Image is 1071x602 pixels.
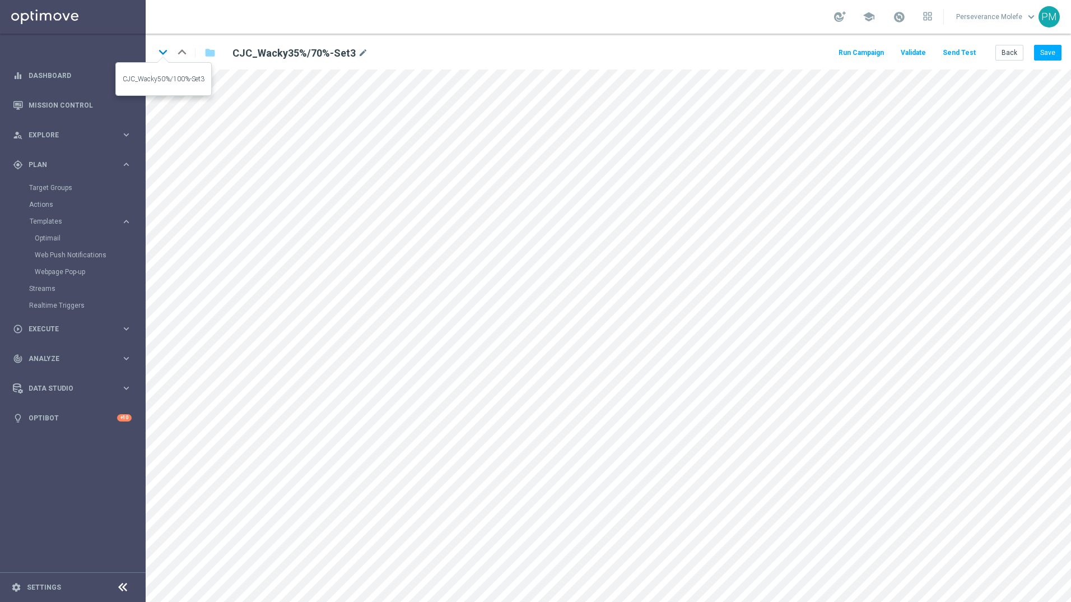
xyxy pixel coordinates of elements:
[11,582,21,592] i: settings
[13,413,23,423] i: lightbulb
[121,159,132,170] i: keyboard_arrow_right
[29,355,121,362] span: Analyze
[899,45,928,61] button: Validate
[29,297,145,314] div: Realtime Triggers
[12,160,132,169] button: gps_fixed Plan keyboard_arrow_right
[955,8,1039,25] a: Perseverance Molefekeyboard_arrow_down
[12,71,132,80] button: equalizer Dashboard
[863,11,875,23] span: school
[29,61,132,90] a: Dashboard
[30,218,110,225] span: Templates
[13,90,132,120] div: Mission Control
[13,383,121,393] div: Data Studio
[29,385,121,392] span: Data Studio
[13,324,121,334] div: Execute
[1025,11,1037,23] span: keyboard_arrow_down
[13,61,132,90] div: Dashboard
[12,354,132,363] button: track_changes Analyze keyboard_arrow_right
[12,131,132,140] button: person_search Explore keyboard_arrow_right
[155,44,171,61] i: keyboard_arrow_down
[29,301,117,310] a: Realtime Triggers
[995,45,1023,61] button: Back
[121,383,132,393] i: keyboard_arrow_right
[35,267,117,276] a: Webpage Pop-up
[121,129,132,140] i: keyboard_arrow_right
[13,354,121,364] div: Analyze
[12,414,132,423] button: lightbulb Optibot +10
[13,130,23,140] i: person_search
[29,90,132,120] a: Mission Control
[13,403,132,433] div: Optibot
[13,130,121,140] div: Explore
[901,49,926,57] span: Validate
[203,44,217,62] button: folder
[29,183,117,192] a: Target Groups
[13,71,23,81] i: equalizer
[13,160,23,170] i: gps_fixed
[837,45,886,61] button: Run Campaign
[121,353,132,364] i: keyboard_arrow_right
[29,280,145,297] div: Streams
[27,584,61,591] a: Settings
[29,200,117,209] a: Actions
[29,284,117,293] a: Streams
[35,234,117,243] a: Optimail
[35,230,145,247] div: Optimail
[121,323,132,334] i: keyboard_arrow_right
[29,161,121,168] span: Plan
[358,47,368,60] i: mode_edit
[29,213,145,280] div: Templates
[12,101,132,110] button: Mission Control
[1039,6,1060,27] div: PM
[204,46,216,59] i: folder
[29,403,117,433] a: Optibot
[29,179,145,196] div: Target Groups
[121,216,132,227] i: keyboard_arrow_right
[1034,45,1061,61] button: Save
[941,45,977,61] button: Send Test
[35,247,145,263] div: Web Push Notifications
[117,414,132,422] div: +10
[13,160,121,170] div: Plan
[12,325,132,334] button: play_circle_outline Execute keyboard_arrow_right
[12,384,132,393] button: Data Studio keyboard_arrow_right
[29,196,145,213] div: Actions
[13,354,23,364] i: track_changes
[29,132,121,138] span: Explore
[30,218,121,225] div: Templates
[29,326,121,332] span: Execute
[29,217,132,226] button: Templates keyboard_arrow_right
[13,324,23,334] i: play_circle_outline
[35,251,117,260] a: Web Push Notifications
[35,263,145,280] div: Webpage Pop-up
[232,47,356,60] h2: CJC_Wacky35%/70%-Set3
